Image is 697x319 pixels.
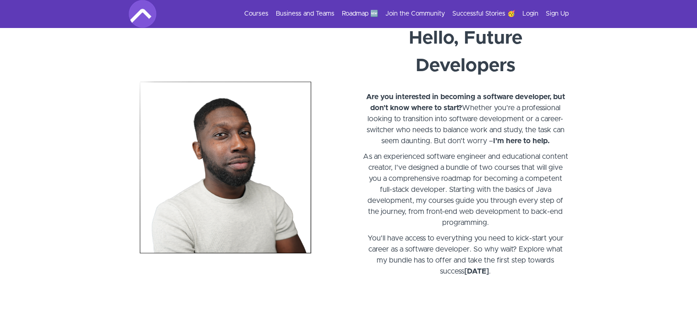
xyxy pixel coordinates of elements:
strong: Are you interested in becoming a software developer, but don't know where to start? [366,93,565,112]
a: Join the Community [385,9,445,18]
a: Successful Stories 🥳 [452,9,515,18]
a: Business and Teams [276,9,335,18]
strong: I'm here to help. [493,137,550,145]
a: Sign Up [546,9,569,18]
a: Roadmap 🆕 [342,9,378,18]
a: Courses [244,9,269,18]
a: Login [522,9,538,18]
p: Whether you're a professional looking to transition into software development or a career-switche... [362,80,569,146]
strong: Hello, Future Developers [409,29,522,75]
strong: [DATE] [464,268,489,275]
p: As an experienced software engineer and educational content creator, I've designed a bundle of tw... [362,151,569,228]
p: You'll have access to everything you need to kick-start your career as a software developer. So w... [362,233,569,277]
